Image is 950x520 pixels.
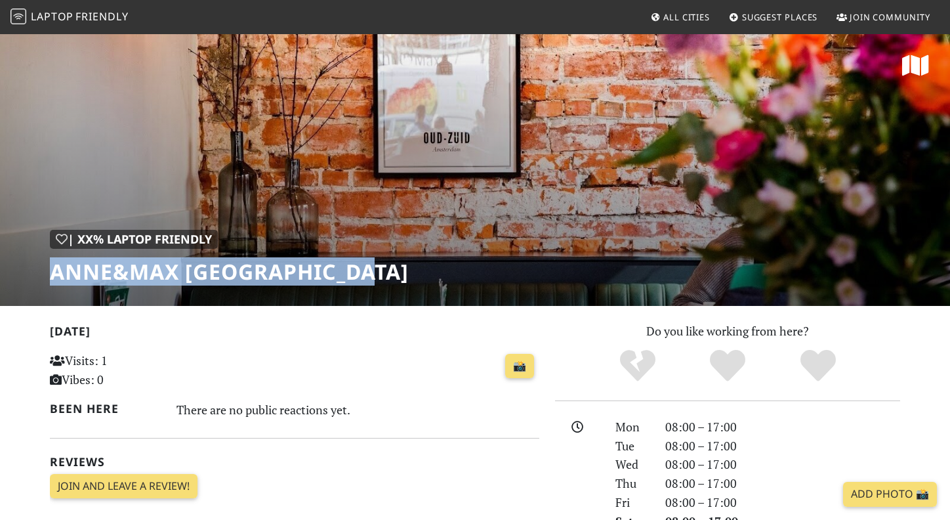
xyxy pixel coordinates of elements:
span: All Cities [663,11,710,23]
div: There are no public reactions yet. [176,399,540,420]
div: Wed [608,455,657,474]
img: LaptopFriendly [10,9,26,24]
div: Fri [608,493,657,512]
h2: Reviews [50,455,539,469]
a: LaptopFriendly LaptopFriendly [10,6,129,29]
div: Yes [682,348,773,384]
p: Visits: 1 Vibes: 0 [50,351,203,389]
span: Friendly [75,9,128,24]
div: Definitely! [773,348,863,384]
a: Join Community [831,5,936,29]
div: 08:00 – 17:00 [657,474,908,493]
a: All Cities [645,5,715,29]
div: 08:00 – 17:00 [657,418,908,437]
a: Suggest Places [724,5,823,29]
p: Do you like working from here? [555,322,900,341]
h2: [DATE] [50,324,539,343]
div: | XX% Laptop Friendly [50,230,218,249]
a: Join and leave a review! [50,474,197,499]
div: 08:00 – 17:00 [657,493,908,512]
div: Thu [608,474,657,493]
a: 📸 [505,354,534,379]
span: Suggest Places [742,11,818,23]
div: 08:00 – 17:00 [657,437,908,456]
div: Tue [608,437,657,456]
h2: Been here [50,402,161,416]
h1: Anne&Max [GEOGRAPHIC_DATA] [50,259,409,284]
div: 08:00 – 17:00 [657,455,908,474]
span: Laptop [31,9,73,24]
span: Join Community [850,11,930,23]
div: No [592,348,683,384]
div: Mon [608,418,657,437]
